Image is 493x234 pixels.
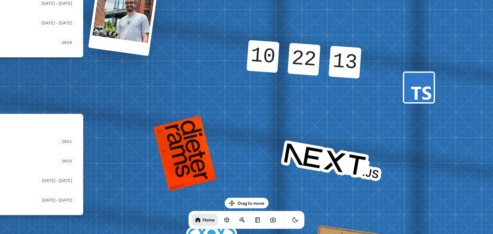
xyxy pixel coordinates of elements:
div: 2018 [58,38,75,46]
h1: Home [203,217,215,223]
button: Toggle Theme [289,213,302,226]
div: 2021 [58,138,75,146]
div: 2019 [58,157,75,165]
a: Home [192,213,218,226]
div: [DATE] - [DATE] [39,177,75,185]
div: 13 [329,46,361,79]
div: [DATE] - [DATE] [39,196,75,204]
div: [DATE] – [DATE] [38,19,75,27]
